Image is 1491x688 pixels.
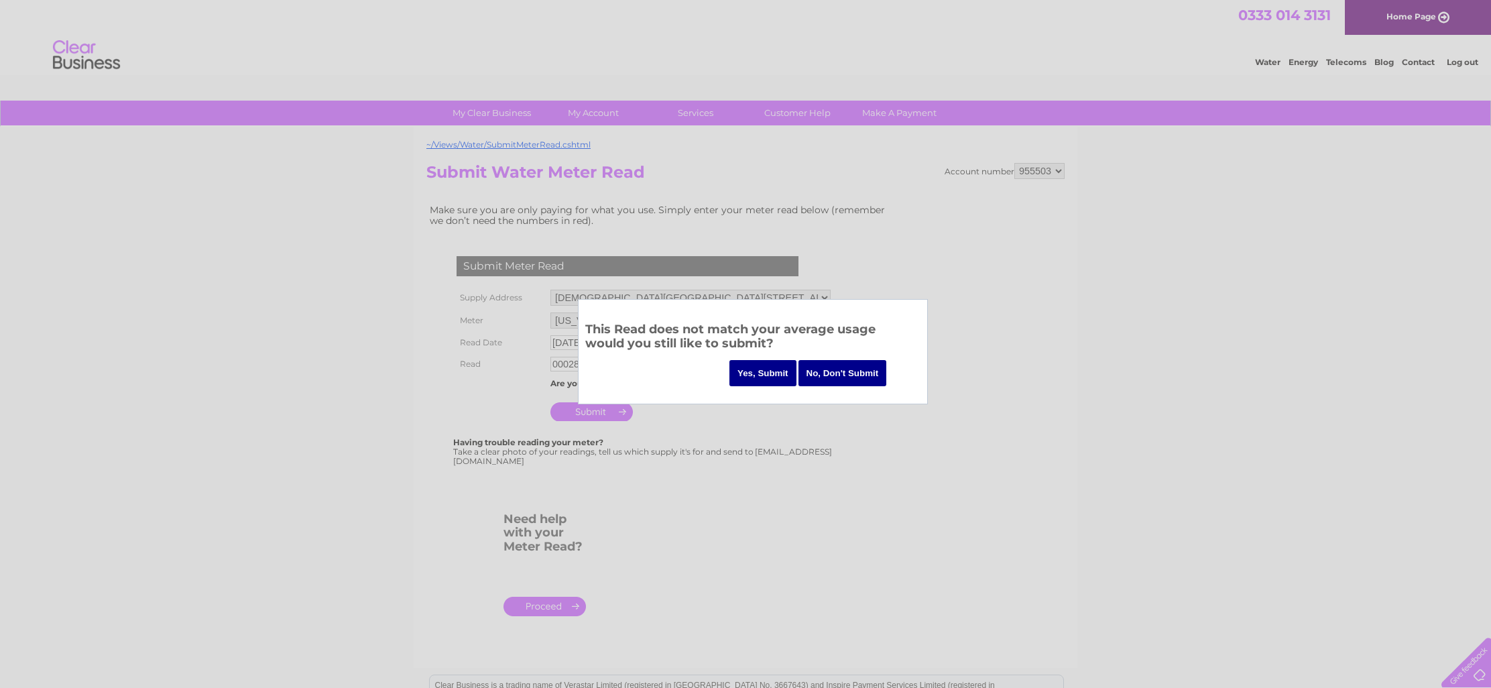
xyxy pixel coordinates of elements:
a: 0333 014 3131 [1238,7,1331,23]
h3: This Read does not match your average usage would you still like to submit? [585,320,920,357]
a: Contact [1402,57,1435,67]
a: Energy [1289,57,1318,67]
a: Telecoms [1326,57,1366,67]
input: No, Don't Submit [798,360,887,386]
img: logo.png [52,35,121,76]
a: Blog [1374,57,1394,67]
input: Yes, Submit [729,360,796,386]
div: Clear Business is a trading name of Verastar Limited (registered in [GEOGRAPHIC_DATA] No. 3667643... [430,7,1063,65]
a: Log out [1447,57,1478,67]
a: Water [1255,57,1280,67]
